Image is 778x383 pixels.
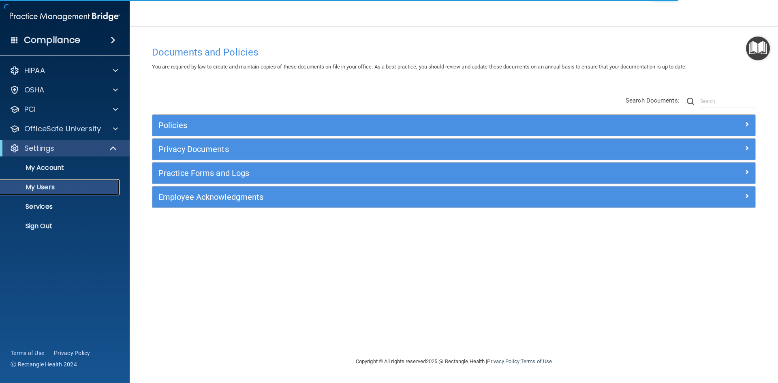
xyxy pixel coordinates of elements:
[24,105,36,114] p: PCI
[10,124,118,134] a: OfficeSafe University
[24,124,101,134] p: OfficeSafe University
[10,143,118,153] a: Settings
[626,97,680,104] span: Search Documents:
[10,66,118,75] a: HIPAA
[158,190,749,203] a: Employee Acknowledgments
[24,34,80,46] h4: Compliance
[152,64,686,70] span: You are required by law to create and maintain copies of these documents on file in your office. ...
[24,66,45,75] p: HIPAA
[746,36,770,60] button: Open Resource Center
[687,98,694,105] img: ic-search.3b580494.png
[10,9,120,25] img: PMB logo
[638,325,768,358] iframe: Drift Widget Chat Controller
[158,121,598,130] h5: Policies
[5,222,116,230] p: Sign Out
[5,183,116,191] p: My Users
[11,349,44,357] a: Terms of Use
[700,95,756,107] input: Search
[158,145,598,154] h5: Privacy Documents
[158,193,598,201] h5: Employee Acknowledgments
[487,358,519,364] a: Privacy Policy
[158,119,749,132] a: Policies
[5,164,116,172] p: My Account
[54,349,90,357] a: Privacy Policy
[24,85,45,95] p: OSHA
[158,169,598,178] h5: Practice Forms and Logs
[152,47,756,58] h4: Documents and Policies
[306,349,602,374] div: Copyright © All rights reserved 2025 @ Rectangle Health | |
[10,105,118,114] a: PCI
[10,85,118,95] a: OSHA
[11,360,77,368] span: Ⓒ Rectangle Health 2024
[158,167,749,180] a: Practice Forms and Logs
[158,143,749,156] a: Privacy Documents
[521,358,552,364] a: Terms of Use
[5,203,116,211] p: Services
[24,143,54,153] p: Settings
